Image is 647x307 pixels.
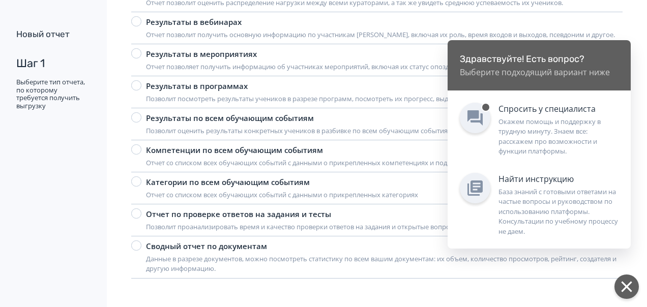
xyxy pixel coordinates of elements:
div: Компетенции по всем обучающим событиям [146,144,493,156]
div: Сводный отчет по документам [146,240,623,252]
div: Результаты по всем обучающим событиям [146,112,453,124]
div: Спросить у специалиста [498,103,619,115]
div: Результаты в вебинарах [146,16,615,28]
div: Позволит посмотреть результаты учеников в разрезе программ, посмотреть их прогресс, выделить лучш... [146,92,538,104]
div: Результаты в мероприятиях [146,48,619,60]
div: Результаты в программах [146,80,538,92]
div: Отчет по проверке ответов на задания и тесты [146,208,485,220]
div: Отчет со списком всех обучающих событий с данными о прикрепленных компетенциях и подкомпетенциях [146,156,493,168]
div: База знаний с готовыми ответами на частые вопросы и руководством по использованию платформы. Конс... [498,187,619,237]
div: Здравствуйте! Есть вопрос? [460,52,619,66]
a: Найти инструкциюБаза знаний с готовыми ответами на частые вопросы и руководством по использованию... [448,165,631,249]
div: Новый отчет [16,28,89,41]
div: Отчет позволит получить основную информацию по участникам [PERSON_NAME], включая их роль, время в... [146,28,615,40]
div: Выберите тип отчета, по которому требуется получить выгрузку [16,78,89,110]
div: Данные в разрезе документов, можно посмотреть статистику по всем вашим документам: их объем, коли... [146,252,623,274]
div: Позволит оценить результаты конкретных учеников в разбивке по всем обучающим событиям [146,124,453,136]
div: Отчет позволяет получить информацию об участниках мероприятий, включая их статус опоздания, колич... [146,60,619,72]
div: Шаг 1 [16,57,89,70]
div: Отчет со списком всех обучающих событий с данными о прикрепленных категориях [146,188,418,200]
div: Найти инструкцию [498,173,619,185]
div: Выберите подходящий вариант ниже [460,66,619,78]
div: Окажем помощь и поддержку в трудную минуту. Знаем все: расскажем про возможности и функции платфо... [498,117,619,157]
div: Категории по всем обучающим событиям [146,176,418,188]
div: Позволит проанализировать время и качество проверки ответов на задания и открытые вопросы в тестах [146,220,485,232]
